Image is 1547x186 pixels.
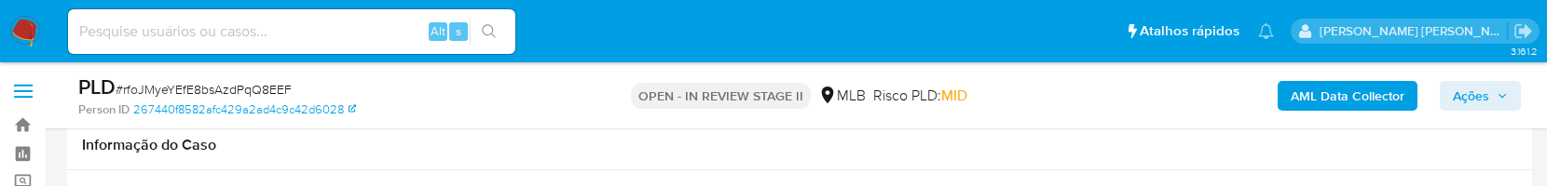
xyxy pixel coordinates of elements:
button: AML Data Collector [1278,81,1417,111]
b: PLD [78,72,116,101]
a: 267440f8582afc429a2ad4c9c42d6028 [133,101,356,118]
div: MLB [818,86,866,106]
button: search-icon [470,19,508,45]
span: Risco PLD: [873,86,967,106]
button: Ações [1440,81,1521,111]
span: # rfoJMyeYEfE8bsAzdPqQ8EEF [116,80,292,99]
h1: Informação do Caso [82,136,1517,154]
span: MID [941,85,967,106]
span: Atalhos rápidos [1140,21,1239,41]
span: Alt [431,22,445,40]
a: Notificações [1258,23,1274,39]
p: OPEN - IN REVIEW STAGE II [631,83,811,109]
span: Ações [1453,81,1489,111]
b: AML Data Collector [1291,81,1404,111]
p: alessandra.barbosa@mercadopago.com [1320,22,1508,40]
input: Pesquise usuários ou casos... [68,20,515,44]
b: Person ID [78,101,130,118]
a: Sair [1513,21,1533,41]
span: s [456,22,461,40]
